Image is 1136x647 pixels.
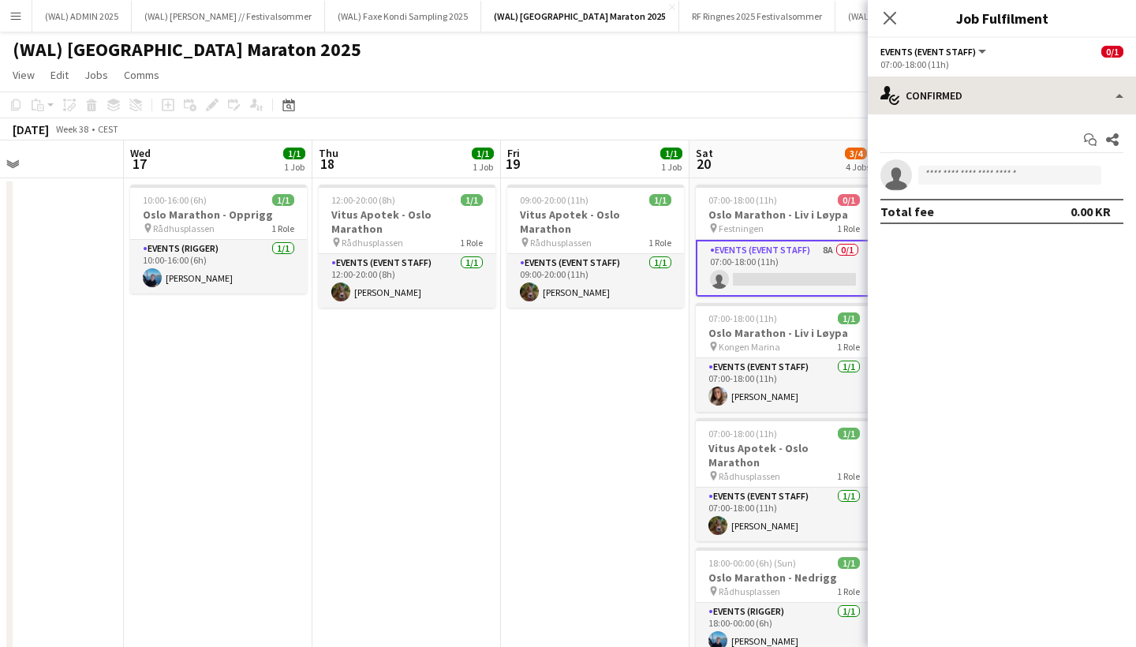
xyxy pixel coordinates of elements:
span: Wed [130,146,151,160]
h3: Oslo Marathon - Liv i Løypa [696,326,873,340]
div: CEST [98,123,118,135]
span: 3/4 [845,148,867,159]
app-card-role: Events (Event Staff)1/109:00-20:00 (11h)[PERSON_NAME] [507,254,684,308]
h3: Vitus Apotek - Oslo Marathon [696,441,873,469]
span: 1/1 [838,312,860,324]
h1: (WAL) [GEOGRAPHIC_DATA] Maraton 2025 [13,38,361,62]
span: 0/1 [1101,46,1123,58]
div: 07:00-18:00 (11h) [880,58,1123,70]
span: 10:00-16:00 (6h) [143,194,207,206]
app-job-card: 09:00-20:00 (11h)1/1Vitus Apotek - Oslo Marathon Rådhusplassen1 RoleEvents (Event Staff)1/109:00-... [507,185,684,308]
span: 1/1 [838,557,860,569]
h3: Vitus Apotek - Oslo Marathon [319,208,495,236]
span: Rådhusplassen [530,237,592,249]
button: (WAL) Ricola // Oslo Maraton [835,1,975,32]
span: 17 [128,155,151,173]
span: 1/1 [461,194,483,206]
span: 0/1 [838,194,860,206]
app-card-role: Events (Event Staff)1/112:00-20:00 (8h)[PERSON_NAME] [319,254,495,308]
button: RF Ringnes 2025 Festivalsommer [679,1,835,32]
span: 18:00-00:00 (6h) (Sun) [708,557,796,569]
span: Rådhusplassen [153,223,215,234]
h3: Vitus Apotek - Oslo Marathon [507,208,684,236]
span: 12:00-20:00 (8h) [331,194,395,206]
app-card-role: Events (Event Staff)1/107:00-18:00 (11h)[PERSON_NAME] [696,358,873,412]
span: 1 Role [648,237,671,249]
span: 1/1 [838,428,860,439]
div: Total fee [880,204,934,219]
span: Fri [507,146,520,160]
a: Comms [118,65,166,85]
span: 1 Role [837,341,860,353]
span: 19 [505,155,520,173]
span: 1 Role [837,470,860,482]
span: 09:00-20:00 (11h) [520,194,589,206]
app-job-card: 10:00-16:00 (6h)1/1Oslo Marathon - Opprigg Rådhusplassen1 RoleEvents (Rigger)1/110:00-16:00 (6h)[... [130,185,307,294]
a: Edit [44,65,75,85]
span: View [13,68,35,82]
h3: Oslo Marathon - Opprigg [130,208,307,222]
span: 07:00-18:00 (11h) [708,428,777,439]
span: 1/1 [660,148,682,159]
app-card-role: Events (Event Staff)8A0/107:00-18:00 (11h) [696,240,873,297]
h3: Oslo Marathon - Liv i Løypa [696,208,873,222]
span: 07:00-18:00 (11h) [708,194,777,206]
button: Events (Event Staff) [880,46,988,58]
app-job-card: 07:00-18:00 (11h)0/1Oslo Marathon - Liv i Løypa Festningen1 RoleEvents (Event Staff)8A0/107:00-18... [696,185,873,297]
span: Events (Event Staff) [880,46,976,58]
div: [DATE] [13,122,49,137]
app-job-card: 07:00-18:00 (11h)1/1Oslo Marathon - Liv i Løypa Kongen Marina1 RoleEvents (Event Staff)1/107:00-1... [696,303,873,412]
span: 1/1 [472,148,494,159]
span: 1 Role [837,585,860,597]
a: View [6,65,41,85]
a: Jobs [78,65,114,85]
span: 1 Role [837,223,860,234]
div: 4 Jobs [846,161,870,173]
span: 20 [693,155,713,173]
button: (WAL) ADMIN 2025 [32,1,132,32]
span: Sat [696,146,713,160]
span: 1/1 [283,148,305,159]
span: Jobs [84,68,108,82]
span: 18 [316,155,338,173]
span: 1 Role [460,237,483,249]
div: 1 Job [284,161,305,173]
span: Rådhusplassen [719,585,780,597]
app-job-card: 07:00-18:00 (11h)1/1Vitus Apotek - Oslo Marathon Rådhusplassen1 RoleEvents (Event Staff)1/107:00-... [696,418,873,541]
span: Festningen [719,223,764,234]
app-card-role: Events (Event Staff)1/107:00-18:00 (11h)[PERSON_NAME] [696,488,873,541]
button: (WAL) [PERSON_NAME] // Festivalsommer [132,1,325,32]
div: 0.00 KR [1071,204,1111,219]
div: Confirmed [868,77,1136,114]
span: Rådhusplassen [342,237,403,249]
span: 1 Role [271,223,294,234]
span: Kongen Marina [719,341,780,353]
span: 1/1 [649,194,671,206]
button: (WAL) Faxe Kondi Sampling 2025 [325,1,481,32]
span: 1/1 [272,194,294,206]
span: 07:00-18:00 (11h) [708,312,777,324]
span: Edit [50,68,69,82]
span: Week 38 [52,123,92,135]
h3: Job Fulfilment [868,8,1136,28]
app-job-card: 12:00-20:00 (8h)1/1Vitus Apotek - Oslo Marathon Rådhusplassen1 RoleEvents (Event Staff)1/112:00-2... [319,185,495,308]
div: 1 Job [661,161,682,173]
span: Rådhusplassen [719,470,780,482]
span: Comms [124,68,159,82]
button: (WAL) [GEOGRAPHIC_DATA] Maraton 2025 [481,1,679,32]
app-card-role: Events (Rigger)1/110:00-16:00 (6h)[PERSON_NAME] [130,240,307,294]
h3: Oslo Marathon - Nedrigg [696,570,873,585]
span: Thu [319,146,338,160]
div: 1 Job [473,161,493,173]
